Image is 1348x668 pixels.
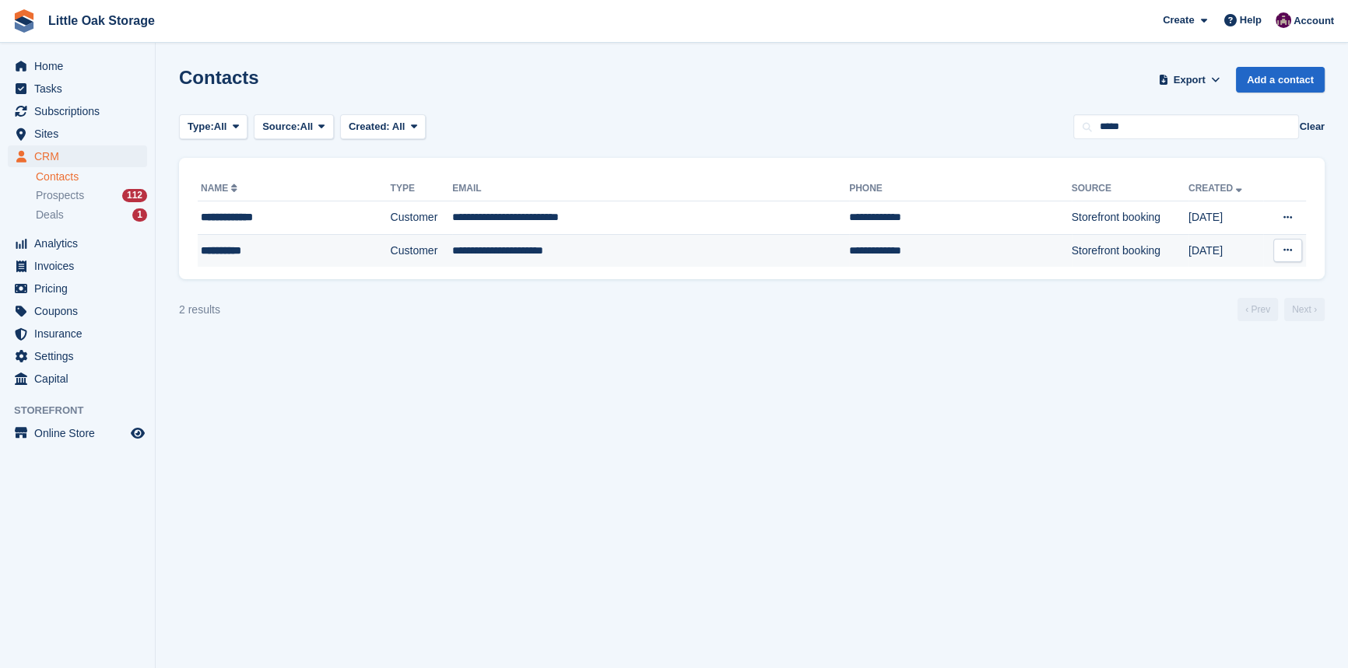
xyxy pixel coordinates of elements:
[1294,13,1334,29] span: Account
[452,177,849,201] th: Email
[1240,12,1262,28] span: Help
[36,207,147,223] a: Deals 1
[8,345,147,367] a: menu
[1236,67,1325,93] a: Add a contact
[12,9,36,33] img: stora-icon-8386f47178a22dfd0bd8f6a31ec36ba5ce8667c1dd55bd0f319d3a0aa187defe.svg
[1163,12,1194,28] span: Create
[1188,201,1263,235] td: [DATE]
[34,278,128,299] span: Pricing
[42,8,161,33] a: Little Oak Storage
[34,300,128,322] span: Coupons
[391,201,453,235] td: Customer
[34,55,128,77] span: Home
[391,177,453,201] th: Type
[36,170,147,184] a: Contacts
[349,121,390,132] span: Created:
[1299,119,1325,135] button: Clear
[34,323,128,344] span: Insurance
[8,145,147,167] a: menu
[8,422,147,444] a: menu
[34,233,128,254] span: Analytics
[8,368,147,390] a: menu
[34,145,128,167] span: CRM
[132,208,147,222] div: 1
[8,300,147,322] a: menu
[128,424,147,442] a: Preview store
[122,189,147,202] div: 112
[34,345,128,367] span: Settings
[36,187,147,204] a: Prospects 112
[8,100,147,122] a: menu
[34,255,128,277] span: Invoices
[1284,298,1325,321] a: Next
[1174,72,1206,88] span: Export
[214,119,227,135] span: All
[8,233,147,254] a: menu
[1155,67,1223,93] button: Export
[179,302,220,318] div: 2 results
[300,119,314,135] span: All
[8,55,147,77] a: menu
[1188,183,1245,194] a: Created
[34,78,128,100] span: Tasks
[1276,12,1291,28] img: Morgen Aujla
[392,121,405,132] span: All
[340,114,426,140] button: Created: All
[8,323,147,344] a: menu
[34,422,128,444] span: Online Store
[8,255,147,277] a: menu
[188,119,214,135] span: Type:
[36,188,84,203] span: Prospects
[254,114,334,140] button: Source: All
[1188,234,1263,267] td: [DATE]
[34,100,128,122] span: Subscriptions
[8,278,147,299] a: menu
[34,123,128,145] span: Sites
[36,208,64,222] span: Deals
[1234,298,1328,321] nav: Page
[179,67,259,88] h1: Contacts
[849,177,1071,201] th: Phone
[14,403,155,418] span: Storefront
[1237,298,1278,321] a: Previous
[391,234,453,267] td: Customer
[179,114,247,140] button: Type: All
[262,119,300,135] span: Source:
[1072,234,1188,267] td: Storefront booking
[8,78,147,100] a: menu
[8,123,147,145] a: menu
[201,183,240,194] a: Name
[1072,177,1188,201] th: Source
[34,368,128,390] span: Capital
[1072,201,1188,235] td: Storefront booking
